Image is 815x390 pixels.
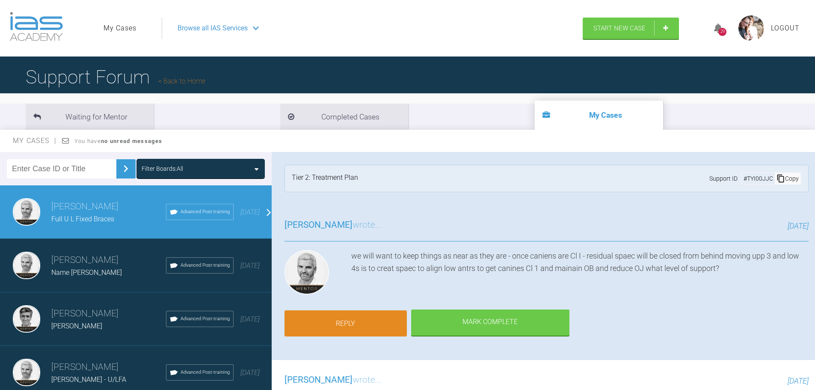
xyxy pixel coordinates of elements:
[285,373,382,387] h3: wrote...
[13,305,40,333] img: Asif Chatoo
[535,101,663,130] li: My Cases
[13,252,40,279] img: Ross Hobson
[285,310,407,337] a: Reply
[13,137,57,145] span: My Cases
[181,262,230,269] span: Advanced Post-training
[51,307,166,321] h3: [PERSON_NAME]
[51,375,126,384] span: [PERSON_NAME] - U/LFA
[285,220,353,230] span: [PERSON_NAME]
[738,15,764,41] img: profile.png
[292,172,358,185] div: Tier 2: Treatment Plan
[51,215,114,223] span: Full U L Fixed Braces
[709,174,738,183] span: Support ID
[718,28,726,36] div: 29
[26,104,154,130] li: Waiting for Mentor
[285,250,329,295] img: Ross Hobson
[788,376,809,385] span: [DATE]
[51,253,166,268] h3: [PERSON_NAME]
[775,173,800,184] div: Copy
[181,369,230,376] span: Advanced Post-training
[178,23,248,34] span: Browse all IAS Services
[51,268,122,277] span: Name [PERSON_NAME]
[13,359,40,386] img: Ross Hobson
[411,310,569,336] div: Mark Complete
[101,138,162,144] strong: no unread messages
[51,199,166,214] h3: [PERSON_NAME]
[10,12,63,41] img: logo-light.3e3ef733.png
[7,159,116,179] input: Enter Case ID or Title
[51,360,166,375] h3: [PERSON_NAME]
[285,375,353,385] span: [PERSON_NAME]
[351,250,809,298] div: we will want to keep things as near as they are - once caniens are Cl I - residual spaec will be ...
[285,218,382,232] h3: wrote...
[240,369,260,377] span: [DATE]
[771,23,800,34] a: Logout
[13,198,40,226] img: Ross Hobson
[104,23,136,34] a: My Cases
[142,164,183,173] div: Filter Boards: All
[280,104,409,130] li: Completed Cases
[74,138,162,144] span: You have
[583,18,679,39] a: Start New Case
[51,322,102,330] span: [PERSON_NAME]
[240,262,260,270] span: [DATE]
[593,24,646,32] span: Start New Case
[788,221,809,230] span: [DATE]
[26,62,205,92] h1: Support Forum
[240,208,260,216] span: [DATE]
[158,77,205,85] a: Back to Home
[181,208,230,216] span: Advanced Post-training
[181,315,230,323] span: Advanced Post-training
[240,315,260,323] span: [DATE]
[119,162,133,176] img: chevronRight.28bd32b0.svg
[742,174,775,183] div: # TYI00JJC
